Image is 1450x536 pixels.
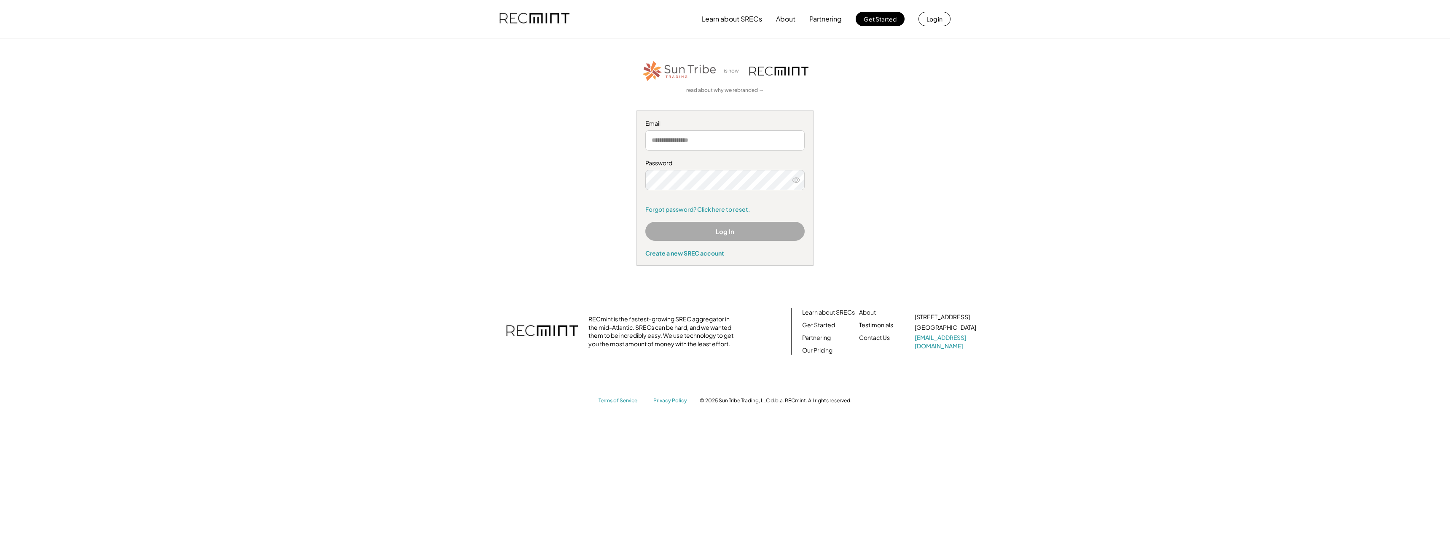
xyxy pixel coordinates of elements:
[915,323,976,332] div: [GEOGRAPHIC_DATA]
[722,67,745,75] div: is now
[701,11,762,27] button: Learn about SRECs
[809,11,842,27] button: Partnering
[856,12,905,26] button: Get Started
[802,308,855,317] a: Learn about SRECs
[802,346,832,355] a: Our Pricing
[915,313,970,321] div: [STREET_ADDRESS]
[642,59,717,83] img: STT_Horizontal_Logo%2B-%2BColor.png
[506,317,578,346] img: recmint-logotype%403x.png
[700,397,851,404] div: © 2025 Sun Tribe Trading, LLC d.b.a. RECmint. All rights reserved.
[645,119,805,128] div: Email
[645,222,805,241] button: Log In
[859,334,890,342] a: Contact Us
[802,334,831,342] a: Partnering
[599,397,645,404] a: Terms of Service
[859,308,876,317] a: About
[645,249,805,257] div: Create a new SREC account
[918,12,951,26] button: Log in
[915,334,978,350] a: [EMAIL_ADDRESS][DOMAIN_NAME]
[776,11,795,27] button: About
[802,321,835,329] a: Get Started
[645,159,805,167] div: Password
[499,5,569,33] img: recmint-logotype%403x.png
[645,205,805,214] a: Forgot password? Click here to reset.
[686,87,764,94] a: read about why we rebranded →
[653,397,691,404] a: Privacy Policy
[749,67,808,75] img: recmint-logotype%403x.png
[859,321,893,329] a: Testimonials
[588,315,738,348] div: RECmint is the fastest-growing SREC aggregator in the mid-Atlantic. SRECs can be hard, and we wan...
